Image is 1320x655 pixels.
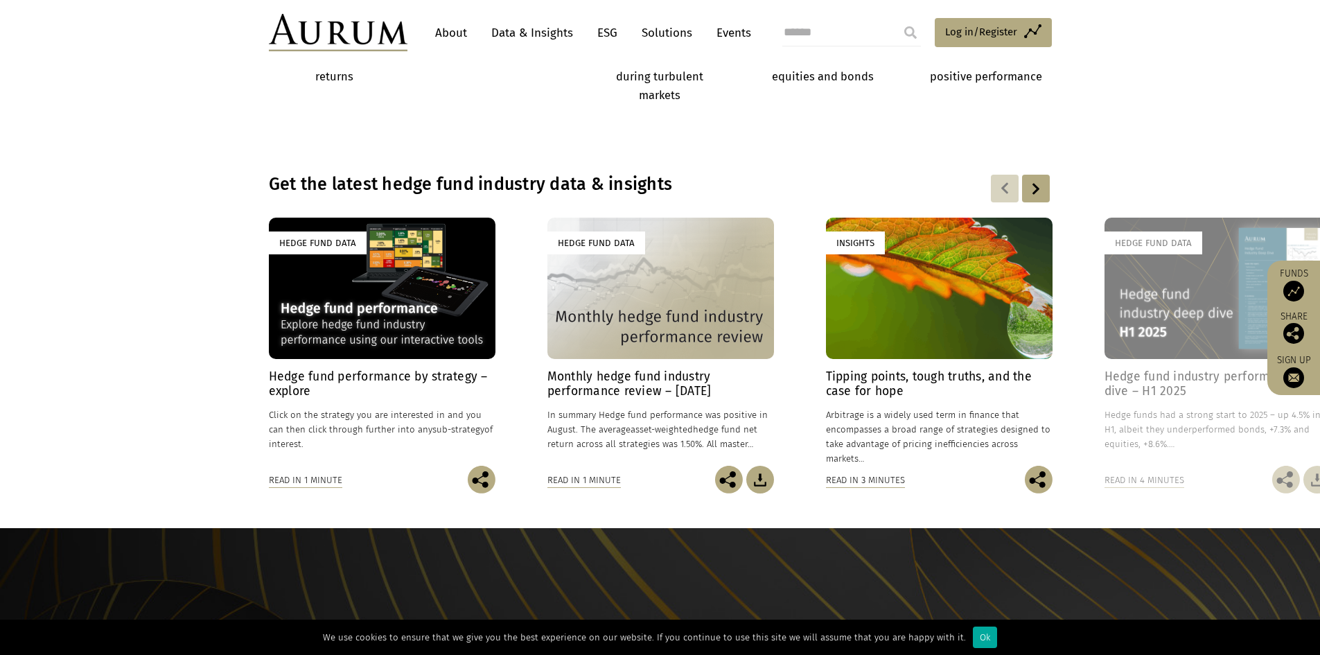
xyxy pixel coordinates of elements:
div: Hedge Fund Data [1105,232,1202,254]
div: Read in 1 minute [269,473,342,488]
img: Access Funds [1283,281,1304,302]
img: Sign up to our newsletter [1283,367,1304,388]
img: Share this post [715,466,743,494]
a: About [428,20,474,46]
div: Read in 3 minutes [826,473,905,488]
div: Share [1274,312,1313,344]
strong: Capital protection during turbulent markets [613,52,707,102]
a: Insights Tipping points, tough truths, and the case for hope Arbitrage is a widely used term in f... [826,218,1053,466]
div: Ok [973,627,997,648]
a: Solutions [635,20,699,46]
input: Submit [897,19,924,46]
p: In summary Hedge fund performance was positive in August. The average hedge fund net return acros... [547,408,774,451]
a: Log in/Register [935,18,1052,47]
h4: Tipping points, tough truths, and the case for hope [826,369,1053,399]
img: Aurum [269,14,407,51]
div: Read in 4 minutes [1105,473,1184,488]
div: Hedge Fund Data [547,232,645,254]
span: Log in/Register [945,24,1017,40]
p: Arbitrage is a widely used term in finance that encompasses a broad range of strategies designed ... [826,408,1053,466]
a: Hedge Fund Data Monthly hedge fund industry performance review – [DATE] In summary Hedge fund per... [547,218,774,466]
a: Events [710,20,751,46]
a: Sign up [1274,354,1313,388]
a: Data & Insights [484,20,580,46]
h4: Monthly hedge fund industry performance review – [DATE] [547,369,774,399]
h4: Hedge fund performance by strategy – explore [269,369,495,399]
img: Download Article [746,466,774,494]
div: Insights [826,232,885,254]
a: ESG [590,20,624,46]
img: Share this post [1272,466,1300,494]
a: Hedge Fund Data Hedge fund performance by strategy – explore Click on the strategy you are intere... [269,218,495,466]
a: Funds [1274,268,1313,302]
img: Share this post [468,466,495,494]
img: Share this post [1283,323,1304,344]
div: Read in 1 minute [547,473,621,488]
p: Click on the strategy you are interested in and you can then click through further into any of in... [269,408,495,451]
h3: Get the latest hedge fund industry data & insights [269,174,873,195]
img: Share this post [1025,466,1053,494]
div: Hedge Fund Data [269,232,367,254]
span: asset-weighted [631,424,693,435]
span: sub-strategy [432,424,484,435]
